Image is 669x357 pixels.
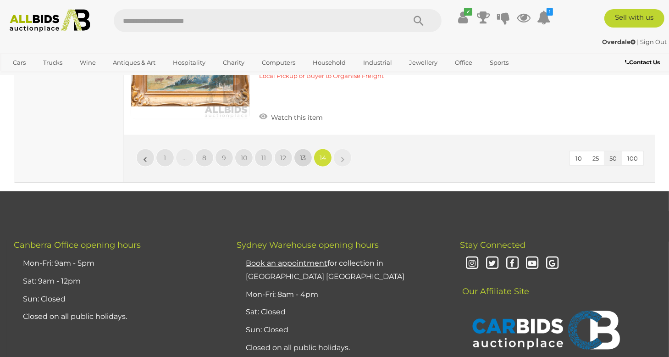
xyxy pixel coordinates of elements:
a: Wine [74,55,102,70]
img: Allbids.com.au [5,9,95,32]
span: 25 [592,155,599,162]
a: 8 [195,149,214,167]
button: 10 [570,151,587,166]
b: Contact Us [625,59,660,66]
i: Google [544,256,560,272]
a: Office [449,55,478,70]
li: Mon-Fri: 9am - 5pm [21,255,214,273]
a: Antiques & Art [107,55,162,70]
a: [GEOGRAPHIC_DATA] [7,70,84,85]
button: 100 [622,151,643,166]
a: Contact Us [625,57,662,67]
strong: Overdale [602,38,636,45]
a: Sign Out [640,38,667,45]
a: 13 [294,149,312,167]
li: Closed on all public holidays. [243,339,437,357]
li: Mon-Fri: 8am - 4pm [243,286,437,304]
span: Canberra Office opening hours [14,240,141,250]
i: Youtube [525,256,541,272]
a: 1 [537,9,551,26]
span: 14 [320,154,326,162]
li: Sun: Closed [21,290,214,308]
a: Overdale [602,38,637,45]
span: 11 [261,154,266,162]
i: Instagram [464,256,481,272]
u: Book an appointment [246,259,327,268]
a: 10 [235,149,253,167]
a: Trucks [37,55,68,70]
a: Sports [484,55,514,70]
span: 1 [164,154,166,162]
span: 10 [575,155,582,162]
a: 12 [274,149,293,167]
span: 10 [241,154,247,162]
span: Our Affiliate Site [460,273,530,296]
button: 25 [587,151,604,166]
li: Sat: Closed [243,303,437,321]
a: Hospitality [167,55,211,70]
a: Cars [7,55,32,70]
a: 14 [314,149,332,167]
a: [PERSON_NAME], (20th Century), Cows Grazing Flanked by Blue Mountains, Lovely Original MIniature ... [264,0,560,87]
span: 13 [300,154,306,162]
span: | [637,38,639,45]
a: 11 [254,149,273,167]
span: 9 [222,154,227,162]
li: Sat: 9am - 12pm [21,273,214,290]
a: Book an appointmentfor collection in [GEOGRAPHIC_DATA] [GEOGRAPHIC_DATA] [246,259,404,281]
i: 1 [547,8,553,16]
li: Closed on all public holidays. [21,308,214,326]
i: Twitter [484,256,500,272]
a: … [176,149,194,167]
span: Watch this item [269,113,323,122]
a: » [333,149,352,167]
i: Facebook [504,256,520,272]
span: 50 [609,155,617,162]
span: 100 [627,155,638,162]
a: Jewellery [404,55,444,70]
a: ✔ [456,9,470,26]
a: 1 [156,149,174,167]
span: 12 [281,154,287,162]
a: Computers [256,55,301,70]
i: ✔ [464,8,472,16]
button: Search [396,9,442,32]
a: Household [307,55,352,70]
a: Sell with us [604,9,664,28]
span: 8 [203,154,207,162]
a: Industrial [357,55,398,70]
a: 9 [215,149,233,167]
button: 50 [604,151,622,166]
span: Sydney Warehouse opening hours [237,240,379,250]
span: Stay Connected [460,240,525,250]
a: Charity [217,55,250,70]
li: Sun: Closed [243,321,437,339]
a: « [136,149,155,167]
a: Watch this item [257,110,325,123]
